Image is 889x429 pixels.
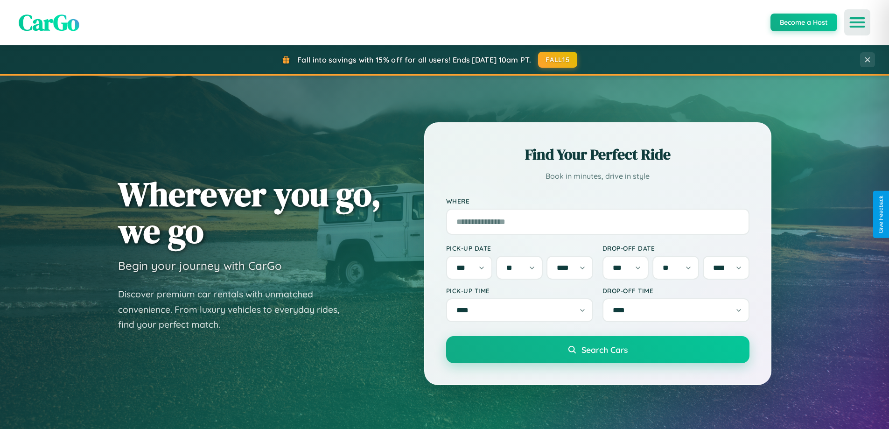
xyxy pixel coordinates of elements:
[446,244,593,252] label: Pick-up Date
[446,197,749,205] label: Where
[770,14,837,31] button: Become a Host
[844,9,870,35] button: Open menu
[118,287,351,332] p: Discover premium car rentals with unmatched convenience. From luxury vehicles to everyday rides, ...
[118,259,282,273] h3: Begin your journey with CarGo
[538,52,577,68] button: FALL15
[602,287,749,295] label: Drop-off Time
[602,244,749,252] label: Drop-off Date
[297,55,531,64] span: Fall into savings with 15% off for all users! Ends [DATE] 10am PT.
[118,176,381,249] h1: Wherever you go, we go
[878,196,884,233] div: Give Feedback
[446,287,593,295] label: Pick-up Time
[581,345,628,355] span: Search Cars
[446,144,749,165] h2: Find Your Perfect Ride
[19,7,79,38] span: CarGo
[446,336,749,363] button: Search Cars
[446,169,749,183] p: Book in minutes, drive in style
